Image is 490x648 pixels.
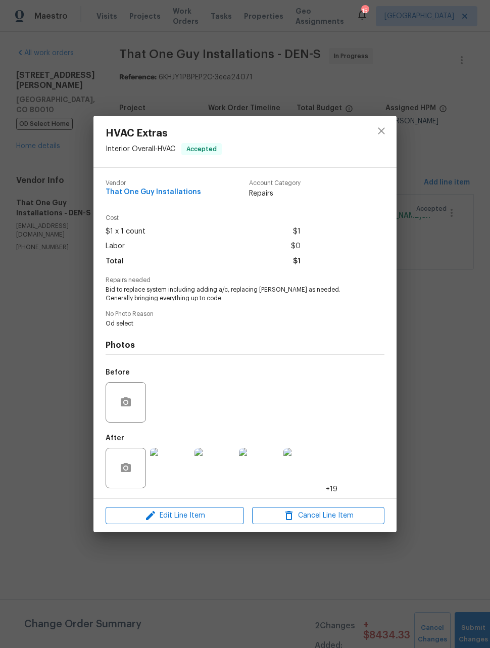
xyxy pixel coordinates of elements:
span: Edit Line Item [109,510,241,522]
span: Repairs needed [106,277,384,284]
span: Vendor [106,180,201,187]
span: Account Category [249,180,301,187]
span: $1 [293,224,301,239]
button: Edit Line Item [106,507,244,525]
span: Cancel Line Item [255,510,381,522]
span: Bid to replace system including adding a/c, replacing [PERSON_NAME] as needed. Generally bringing... [106,286,357,303]
h5: After [106,435,124,442]
span: Od select [106,319,357,328]
span: Total [106,254,124,269]
span: Interior Overall - HVAC [106,146,175,153]
span: Labor [106,239,125,254]
span: Repairs [249,189,301,199]
span: +19 [326,484,337,494]
div: 15 [361,6,368,16]
span: HVAC Extras [106,128,222,139]
span: $0 [291,239,301,254]
span: $1 [293,254,301,269]
span: Cost [106,215,301,221]
span: Accepted [182,144,221,154]
button: close [369,119,394,143]
span: No Photo Reason [106,311,384,317]
span: $1 x 1 count [106,224,145,239]
button: Cancel Line Item [252,507,384,525]
h5: Before [106,369,130,376]
span: That One Guy Installations [106,189,201,196]
h4: Photos [106,340,384,350]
